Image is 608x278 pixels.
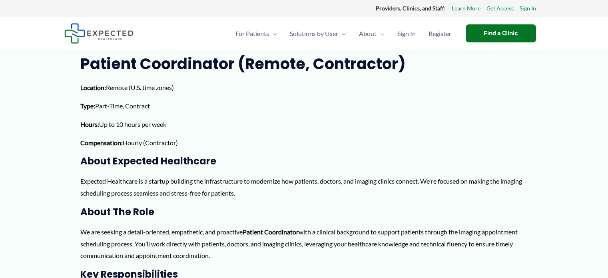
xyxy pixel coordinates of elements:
[243,228,299,236] strong: Patient Coordinator
[80,175,528,199] p: Expected Healthcare is a startup building the infrastructure to modernize how patients, doctors, ...
[422,20,458,48] a: Register
[80,100,528,112] p: Part-Time, Contract
[80,139,123,146] strong: Compensation:
[486,3,514,14] a: Get Access
[80,102,95,110] strong: Type:
[391,20,422,48] a: Sign In
[229,20,283,48] a: For PatientsMenu Toggle
[377,20,385,48] span: Menu Toggle
[283,20,353,48] a: Solutions by UserMenu Toggle
[466,24,536,42] a: Find a Clinic
[80,155,528,167] h3: About Expected Healthcare
[80,54,528,74] h2: Patient Coordinator (Remote, Contractor)
[429,20,451,48] span: Register
[80,226,528,262] p: We are seeking a detail-oriented, empathetic, and proactive with a clinical background to support...
[80,82,528,94] p: Remote (U.S. time zones)
[290,20,338,48] span: Solutions by User
[376,5,446,12] strong: Providers, Clinics, and Staff:
[452,3,480,14] a: Learn More
[397,20,416,48] span: Sign In
[359,20,377,48] span: About
[353,20,391,48] a: AboutMenu Toggle
[269,20,277,48] span: Menu Toggle
[520,3,536,14] a: Sign In
[80,120,99,128] strong: Hours:
[80,118,528,130] p: Up to 10 hours per week
[338,20,346,48] span: Menu Toggle
[64,23,134,44] img: Expected Healthcare Logo - side, dark font, small
[229,20,458,48] nav: Primary Site Navigation
[80,137,528,149] p: Hourly (Contractor)
[80,206,528,218] h3: About the Role
[235,20,269,48] span: For Patients
[80,84,106,91] strong: Location:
